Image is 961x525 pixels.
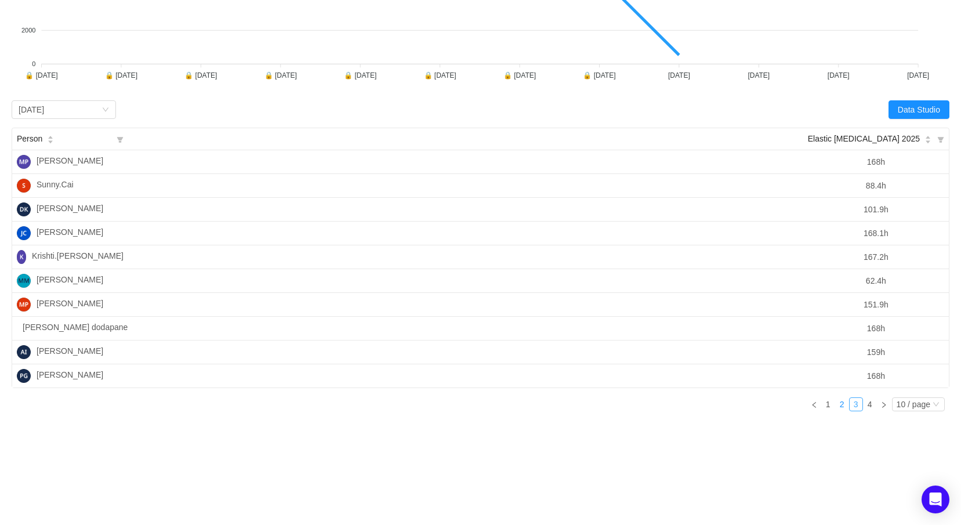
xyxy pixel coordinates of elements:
[23,321,134,335] span: [PERSON_NAME] dodapaneni
[17,179,31,193] img: S
[47,134,54,142] div: Sort
[907,71,929,79] tspan: [DATE]
[828,71,850,79] tspan: [DATE]
[32,250,124,264] span: Krishti.[PERSON_NAME]
[863,397,877,411] li: 4
[925,139,931,142] i: icon: caret-down
[128,245,949,269] td: 167.2h
[803,198,949,222] td: 101.9h
[583,71,615,79] tspan: 🔒 [DATE]
[17,274,31,288] img: MM
[811,401,818,408] i: icon: left
[877,397,891,411] li: Next Page
[37,155,103,169] span: [PERSON_NAME]
[17,133,42,145] span: Person
[835,397,849,411] li: 2
[933,401,940,409] i: icon: down
[128,198,949,222] td: 101.9h
[128,293,949,317] td: 151.9h
[37,226,103,240] span: [PERSON_NAME]
[112,128,128,150] i: icon: filter
[17,369,31,383] img: PG
[17,345,31,359] img: AI
[17,226,31,240] img: JK
[128,150,949,174] td: 168h
[32,60,35,67] tspan: 0
[803,341,949,364] td: 159h
[864,398,876,411] a: 4
[748,71,770,79] tspan: [DATE]
[48,135,54,138] i: icon: caret-up
[803,222,949,245] td: 168.1h
[821,397,835,411] li: 1
[128,364,949,388] td: 168h
[128,269,949,293] td: 62.4h
[803,293,949,317] td: 151.9h
[836,398,848,411] a: 2
[889,100,949,119] button: Data Studio
[850,398,862,411] a: 3
[105,71,137,79] tspan: 🔒 [DATE]
[803,150,949,174] td: 168h
[808,133,920,145] span: Elastic [MEDICAL_DATA] 2025
[344,71,376,79] tspan: 🔒 [DATE]
[803,364,949,388] td: 168h
[264,71,297,79] tspan: 🔒 [DATE]
[37,179,74,193] span: Sunny.Cai
[803,174,949,198] td: 88.4h
[822,398,835,411] a: 1
[924,134,931,142] div: Sort
[17,250,26,264] img: K
[37,274,103,288] span: [PERSON_NAME]
[925,135,931,138] i: icon: caret-up
[37,345,103,359] span: [PERSON_NAME]
[17,155,31,169] img: MP
[128,341,949,364] td: 159h
[17,298,31,312] img: MP
[803,317,949,341] td: 168h
[668,71,690,79] tspan: [DATE]
[37,202,103,216] span: [PERSON_NAME]
[17,202,31,216] img: DK
[922,486,949,513] div: Open Intercom Messenger
[424,71,456,79] tspan: 🔒 [DATE]
[19,101,44,118] div: August 2025
[503,71,536,79] tspan: 🔒 [DATE]
[880,401,887,408] i: icon: right
[184,71,217,79] tspan: 🔒 [DATE]
[128,317,949,341] td: 168h
[933,128,949,150] i: icon: filter
[849,397,863,411] li: 3
[803,245,949,269] td: 167.2h
[25,71,57,79] tspan: 🔒 [DATE]
[897,398,930,411] div: 10 / page
[803,269,949,293] td: 62.4h
[128,222,949,245] td: 168.1h
[48,139,54,142] i: icon: caret-down
[37,369,103,383] span: [PERSON_NAME]
[21,27,35,34] tspan: 2000
[37,298,103,312] span: [PERSON_NAME]
[128,174,949,198] td: 88.4h
[807,397,821,411] li: Previous Page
